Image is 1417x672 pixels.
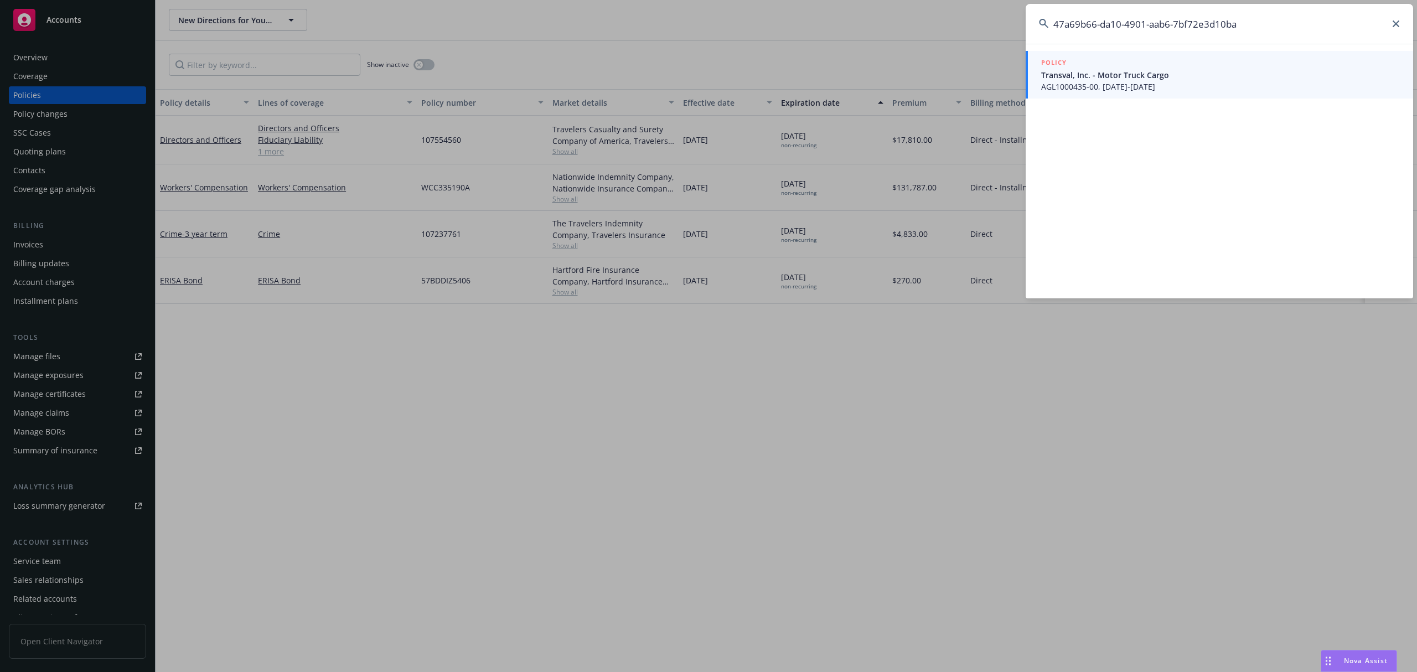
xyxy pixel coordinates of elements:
button: Nova Assist [1321,650,1397,672]
span: AGL1000435-00, [DATE]-[DATE] [1041,81,1400,92]
a: POLICYTransval, Inc. - Motor Truck CargoAGL1000435-00, [DATE]-[DATE] [1026,51,1413,99]
span: Transval, Inc. - Motor Truck Cargo [1041,69,1400,81]
h5: POLICY [1041,57,1067,68]
div: Drag to move [1321,650,1335,671]
span: Nova Assist [1344,656,1388,665]
input: Search... [1026,4,1413,44]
